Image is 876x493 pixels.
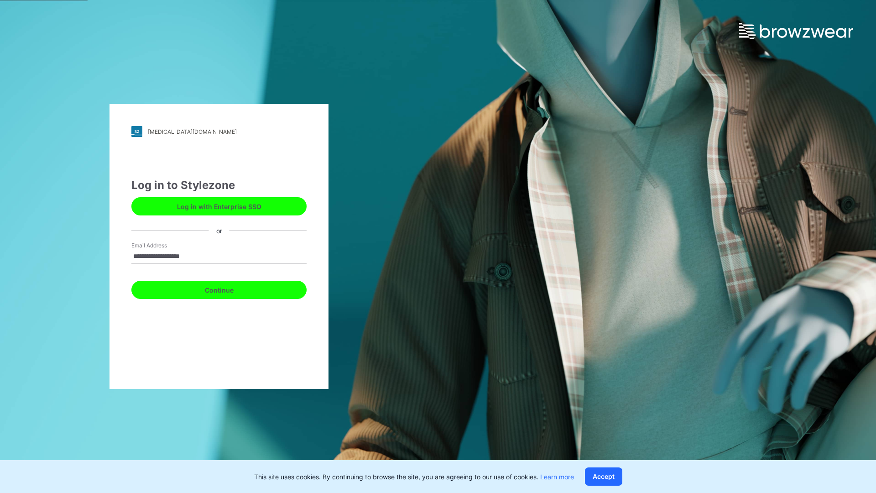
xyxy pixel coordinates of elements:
[131,281,307,299] button: Continue
[131,197,307,215] button: Log in with Enterprise SSO
[131,241,195,250] label: Email Address
[148,128,237,135] div: [MEDICAL_DATA][DOMAIN_NAME]
[209,226,229,235] div: or
[540,473,574,481] a: Learn more
[739,23,853,39] img: browzwear-logo.e42bd6dac1945053ebaf764b6aa21510.svg
[131,126,307,137] a: [MEDICAL_DATA][DOMAIN_NAME]
[585,467,622,486] button: Accept
[131,126,142,137] img: stylezone-logo.562084cfcfab977791bfbf7441f1a819.svg
[254,472,574,482] p: This site uses cookies. By continuing to browse the site, you are agreeing to our use of cookies.
[131,177,307,194] div: Log in to Stylezone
